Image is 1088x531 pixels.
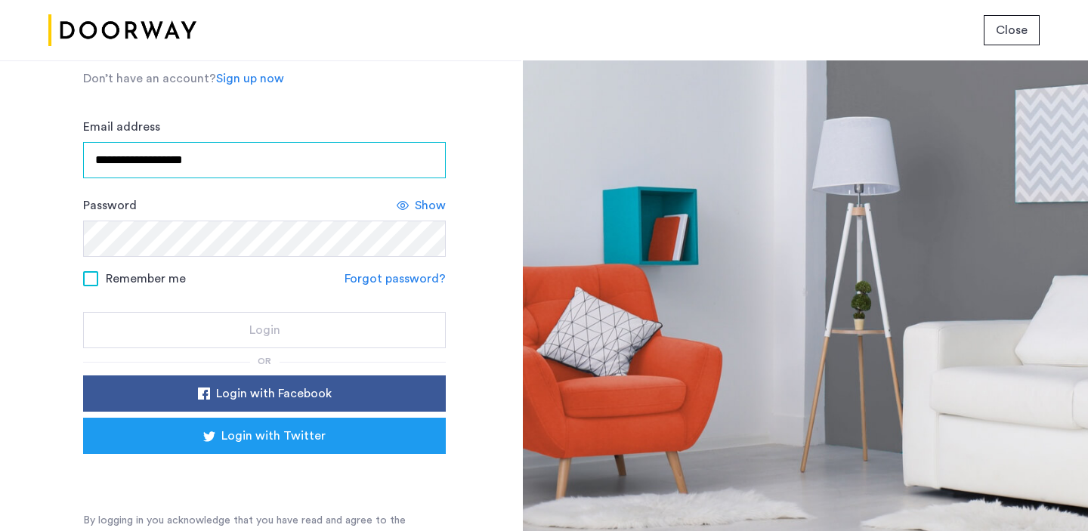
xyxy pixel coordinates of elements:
[106,270,186,288] span: Remember me
[984,15,1040,45] button: button
[48,2,196,59] img: logo
[83,73,216,85] span: Don’t have an account?
[83,375,446,412] button: button
[221,427,326,445] span: Login with Twitter
[216,384,332,403] span: Login with Facebook
[83,196,137,215] label: Password
[258,357,271,366] span: or
[216,69,284,88] a: Sign up now
[415,196,446,215] span: Show
[996,21,1028,39] span: Close
[83,418,446,454] button: button
[83,312,446,348] button: button
[83,118,160,136] label: Email address
[106,458,423,492] iframe: Sign in with Google Button
[345,270,446,288] a: Forgot password?
[249,321,280,339] span: Login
